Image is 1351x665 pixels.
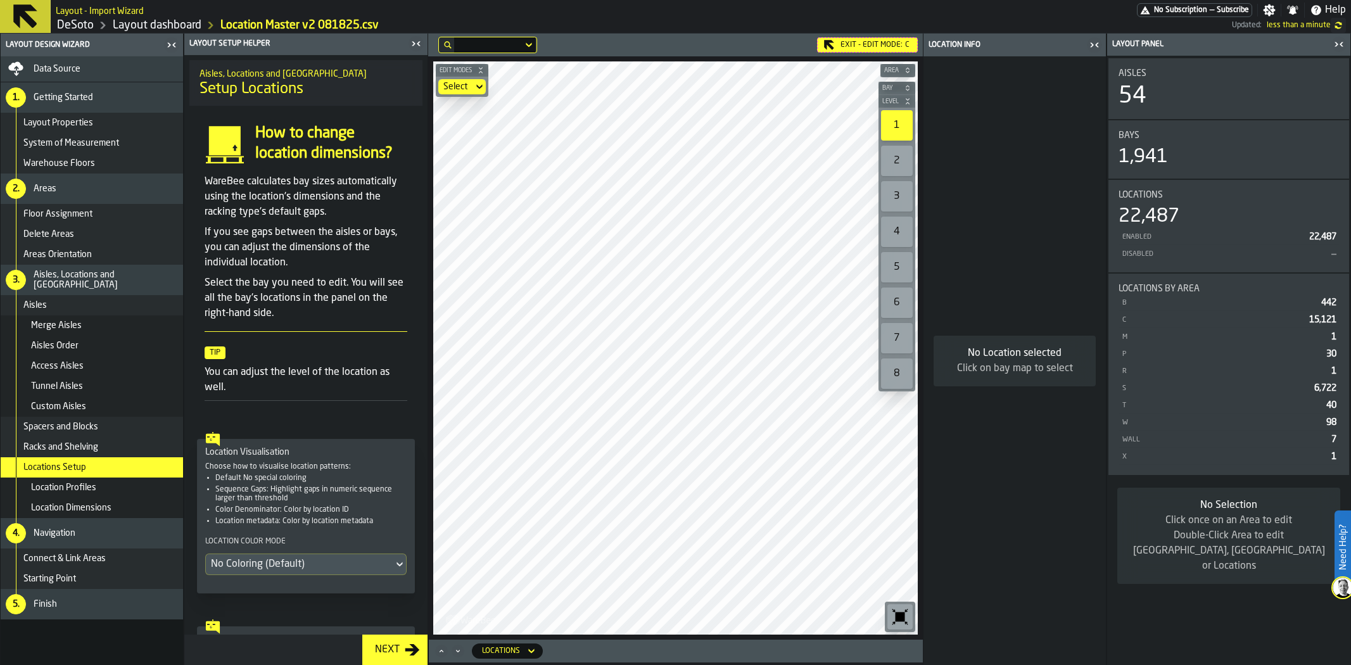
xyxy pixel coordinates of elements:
[437,67,474,74] span: Edit Modes
[1119,228,1339,245] div: StatList-item-Enabled
[1108,180,1349,272] div: stat-Locations
[1119,68,1339,79] div: Title
[1137,3,1252,17] div: Menu Subscription
[23,209,92,219] span: Floor Assignment
[1107,34,1350,56] header: Layout panel
[1121,384,1309,393] div: S
[1267,21,1331,30] span: 9/29/2025, 10:43:27 AM
[1,478,183,498] li: menu Location Profiles
[1119,190,1339,200] div: Title
[1331,452,1336,461] span: 1
[1119,130,1339,141] div: Title
[1119,84,1146,109] div: 54
[1,133,183,153] li: menu System of Measurement
[878,320,915,356] div: button-toolbar-undefined
[1309,315,1336,324] span: 15,121
[1,153,183,174] li: menu Warehouse Floors
[34,528,75,538] span: Navigation
[1119,146,1168,168] div: 1,941
[1121,402,1321,410] div: T
[1,295,183,315] li: menu Aisles
[878,356,915,391] div: button-toolbar-undefined
[1119,284,1200,294] span: Locations by Area
[881,146,913,176] div: 2
[200,79,303,99] span: Setup Locations
[1119,362,1339,379] div: StatList-item-R
[880,64,915,77] button: button-
[205,635,407,645] h3: Bay Layer Visualisation
[434,645,449,657] button: Maximize
[1127,498,1330,513] div: No Selection
[450,645,466,657] button: Minimize
[1,315,183,336] li: menu Merge Aisles
[1326,401,1336,410] span: 40
[881,217,913,247] div: 4
[482,647,520,655] div: DropdownMenuValue-locations
[34,599,57,609] span: Finish
[926,41,1086,49] div: Location Info
[878,179,915,214] div: button-toolbar-undefined
[56,4,144,16] h2: Sub Title
[205,275,407,321] p: Select the bay you need to edit. You will see all the bay's locations in the panel on the right-h...
[1127,513,1330,574] div: Click once on an Area to edit Double-Click Area to edit [GEOGRAPHIC_DATA], [GEOGRAPHIC_DATA] or L...
[6,523,26,543] div: 4.
[1,113,183,133] li: menu Layout Properties
[205,346,225,359] span: Tip
[1,417,183,437] li: menu Spacers and Blocks
[890,607,910,627] svg: Reset zoom and position
[1108,274,1349,475] div: stat-Locations by Area
[1086,37,1103,53] label: button-toggle-Close me
[1119,396,1339,414] div: StatList-item-T
[1121,367,1326,376] div: R
[6,179,26,199] div: 2.
[1,518,183,548] li: menu Navigation
[370,642,405,657] div: Next
[1321,298,1336,307] span: 442
[1121,299,1316,307] div: B
[23,300,47,310] span: Aisles
[1,265,183,295] li: menu Aisles, Locations and Bays
[23,442,98,452] span: Racks and Shelving
[438,79,486,94] div: DropdownMenuValue-none
[113,18,201,32] a: link-to-/wh/i/53489ce4-9a4e-4130-9411-87a947849922/designer
[23,229,74,239] span: Delete Areas
[1154,6,1207,15] span: No Subscription
[31,381,83,391] span: Tunnel Aisles
[881,323,913,353] div: 7
[880,98,901,105] span: Level
[878,143,915,179] div: button-toolbar-undefined
[1108,120,1349,179] div: stat-Bays
[23,250,92,260] span: Areas Orientation
[184,34,428,55] header: Layout Setup Helper
[1107,56,1350,478] section: card-LayoutDashboardCard
[878,250,915,285] div: button-toolbar-undefined
[1121,419,1321,427] div: W
[362,635,428,665] button: button-Next
[407,36,425,51] label: button-toggle-Close me
[1121,316,1304,324] div: C
[1,204,183,224] li: menu Floor Assignment
[1232,21,1262,30] span: Updated:
[255,123,407,164] h4: How to change location dimensions?
[1,56,183,82] li: menu Data Source
[880,85,901,92] span: Bay
[34,270,178,290] span: Aisles, Locations and [GEOGRAPHIC_DATA]
[220,18,379,32] a: link-to-/wh/i/53489ce4-9a4e-4130-9411-87a947849922/import/layout/53874619-19f7-4265-9437-0cfa1f4d...
[34,92,93,103] span: Getting Started
[23,462,86,472] span: Locations Setup
[31,320,82,331] span: Merge Aisles
[205,462,407,471] p: Choose how to visualise location patterns:
[6,594,26,614] div: 5.
[1119,205,1179,228] div: 22,487
[1,396,183,417] li: menu Custom Aisles
[205,365,407,395] p: You can adjust the level of the location as well.
[187,39,407,48] div: Layout Setup Helper
[205,174,407,220] p: WareBee calculates bay sizes automatically using the location's dimensions and the racking type's...
[1305,3,1351,18] label: button-toggle-Help
[205,536,407,575] div: Location Color ModeDropdownMenuValue-default
[1,457,183,478] li: menu Locations Setup
[1325,3,1346,18] span: Help
[3,41,163,49] div: Layout Design Wizard
[1,437,183,457] li: menu Racks and Shelving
